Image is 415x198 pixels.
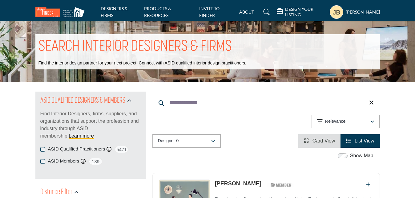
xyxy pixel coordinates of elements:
[267,181,295,189] img: ASID Members Badge Icon
[215,180,261,187] a: [PERSON_NAME]
[152,134,221,148] button: Designer 0
[158,138,179,144] p: Designer 0
[40,95,125,106] h2: ASID QUALIFIED DESIGNERS & MEMBERS
[69,133,94,138] a: Learn more
[239,9,254,14] a: ABOUT
[48,146,105,153] label: ASID Qualified Practitioners
[340,134,380,148] li: List View
[298,134,340,148] li: Card View
[101,6,128,18] a: DESIGNERS & FIRMS
[40,159,45,164] input: ASID Members checkbox
[48,158,79,165] label: ASID Members
[355,138,374,143] span: List View
[346,9,380,15] h5: [PERSON_NAME]
[312,138,335,143] span: Card View
[199,6,220,18] a: INVITE TO FINDER
[350,152,373,159] label: Show Map
[38,60,246,66] p: Find the interior design partner for your next project. Connect with ASID-qualified interior desi...
[304,138,335,143] a: View Card
[38,37,232,56] h1: SEARCH INTERIOR DESIGNERS & FIRMS
[40,187,72,198] h2: Distance Filter
[312,115,380,128] button: Relevance
[277,6,326,18] div: DESIGN YOUR LISTING
[40,147,45,152] input: ASID Qualified Practitioners checkbox
[325,118,345,125] p: Relevance
[115,146,128,153] span: 5471
[366,182,370,187] a: Add To List
[330,5,343,19] button: Show hide supplier dropdown
[144,6,171,18] a: PRODUCTS & RESOURCES
[89,158,103,165] span: 189
[35,7,88,17] img: Site Logo
[257,7,274,17] a: Search
[152,95,380,110] input: Search Keyword
[40,110,141,140] p: Find Interior Designers, firms, suppliers, and organizations that support the profession and indu...
[285,6,326,18] h5: DESIGN YOUR LISTING
[215,179,261,188] p: Victoria Whitney
[346,138,374,143] a: View List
